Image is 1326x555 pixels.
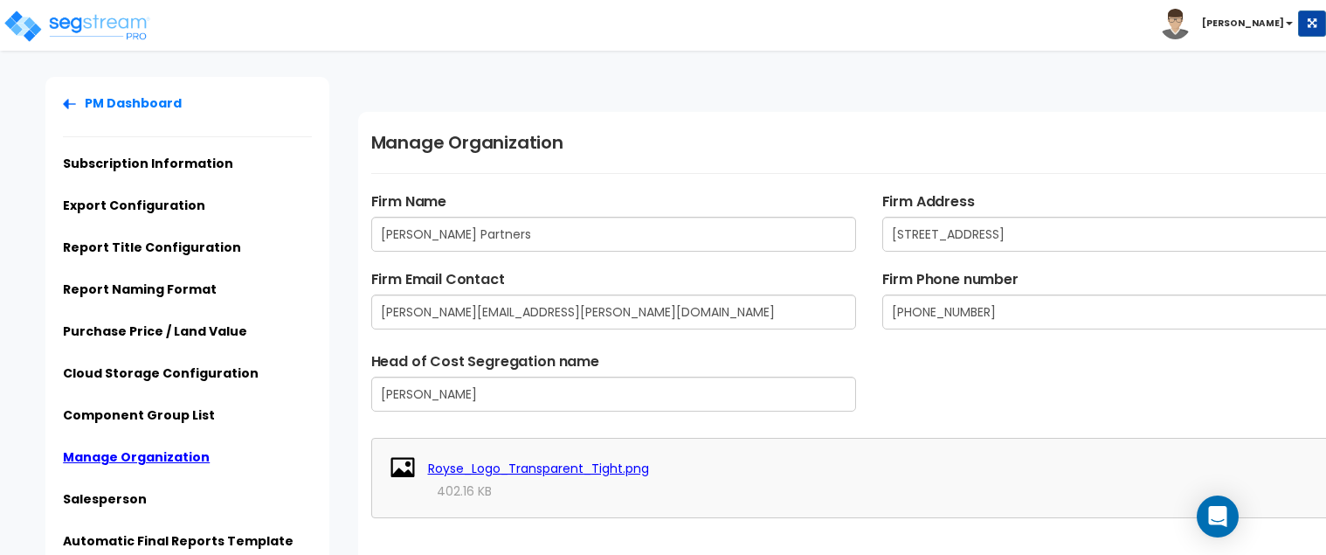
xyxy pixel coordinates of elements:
label: Firm Name [371,191,856,212]
img: avatar.png [1160,9,1191,39]
label: Head of Cost Segregation name [371,351,856,372]
a: Subscription Information [63,155,233,172]
b: [PERSON_NAME] [1202,17,1284,30]
label: Firm Email Contact [371,269,856,290]
a: Report Title Configuration [63,239,241,256]
img: Uploaded File Icon [390,456,416,482]
span: 402.16 KB [437,482,492,500]
div: Open Intercom Messenger [1197,496,1239,538]
a: Salesperson [63,490,147,508]
a: Cloud Storage Configuration [63,364,259,382]
a: Report Naming Format [63,281,217,298]
a: Component Group List [63,406,215,424]
a: Purchase Price / Land Value [63,323,247,340]
img: logo_pro_r.png [3,9,151,44]
a: Royse_Logo_Transparent_Tight.png [428,460,649,477]
a: Automatic Final Reports Template [63,532,294,550]
img: Back [63,99,76,109]
a: PM Dashboard [63,94,182,112]
a: Manage Organization [63,448,210,466]
a: Export Configuration [63,197,205,214]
